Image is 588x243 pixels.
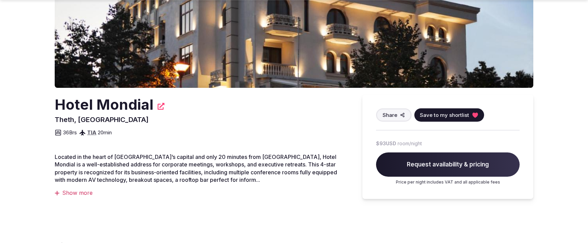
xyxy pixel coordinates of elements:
[55,95,153,115] h2: Hotel Mondial
[376,152,520,177] span: Request availability & pricing
[55,153,337,183] span: Located in the heart of [GEOGRAPHIC_DATA]’s capital and only 20 minutes from [GEOGRAPHIC_DATA], H...
[63,129,77,136] span: 36 Brs
[414,108,484,122] button: Save to my shortlist
[420,111,469,119] span: Save to my shortlist
[376,108,412,122] button: Share
[398,140,422,147] span: room/night
[98,129,112,136] span: 20 min
[383,111,397,119] span: Share
[55,116,149,124] span: Theth, [GEOGRAPHIC_DATA]
[376,179,520,185] p: Price per night includes VAT and all applicable fees
[376,140,396,147] span: $93 USD
[87,129,96,136] a: TIA
[55,189,349,197] div: Show more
